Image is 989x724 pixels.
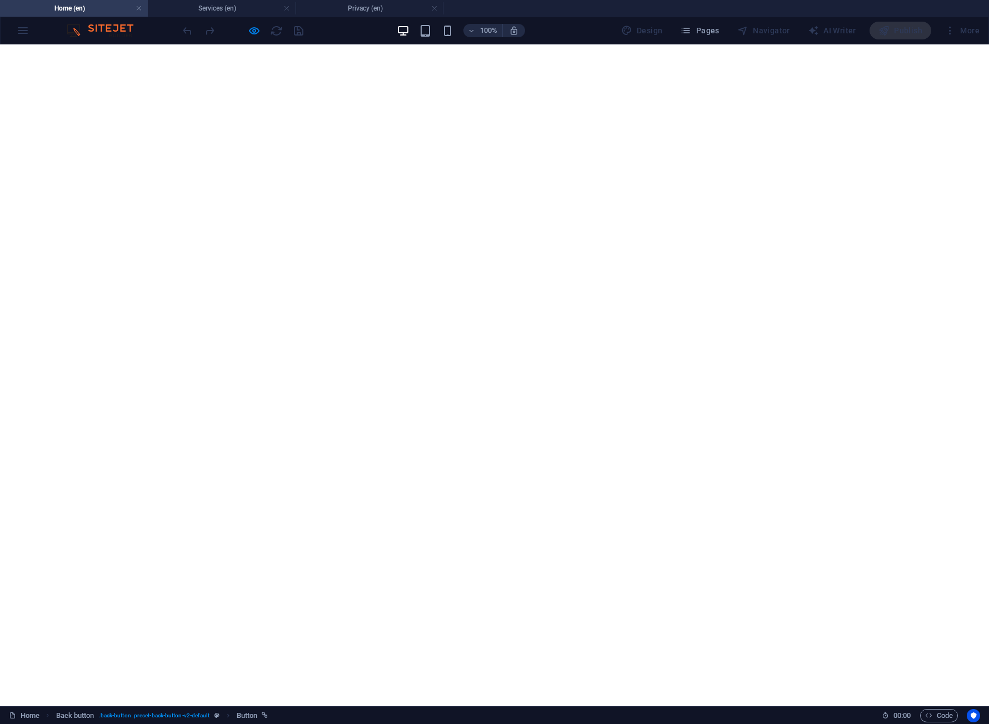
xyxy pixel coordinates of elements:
h6: 100% [480,24,498,37]
span: : [901,711,903,720]
i: This element is linked [262,712,268,718]
h6: Session time [882,709,911,722]
button: Usercentrics [967,709,980,722]
span: Code [925,709,953,722]
button: Code [920,709,958,722]
span: Click to select. Double-click to edit [56,709,94,722]
a: Click to cancel selection. Double-click to open Pages [9,709,39,722]
span: Pages [680,25,719,36]
span: Click to select. Double-click to edit [237,709,258,722]
span: . back-button .preset-back-button-v2-default [99,709,210,722]
h4: Services (en) [148,2,296,14]
h4: Privacy (en) [296,2,443,14]
nav: breadcrumb [56,709,268,722]
button: Pages [676,22,723,39]
span: 00 00 [893,709,911,722]
i: This element is a customizable preset [214,712,219,718]
div: Design (Ctrl+Alt+Y) [617,22,667,39]
button: 100% [463,24,503,37]
img: Editor Logo [64,24,147,37]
